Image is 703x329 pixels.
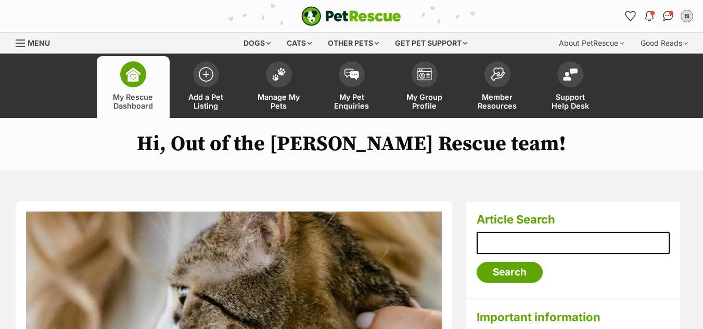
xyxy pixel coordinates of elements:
img: Out of the Woods Rescue profile pic [682,11,692,21]
img: member-resources-icon-8e73f808a243e03378d46382f2149f9095a855e16c252ad45f914b54edf8863c.svg [490,67,505,81]
div: Other pets [321,33,386,54]
a: My Pet Enquiries [315,56,388,118]
div: Good Reads [633,33,695,54]
img: group-profile-icon-3fa3cf56718a62981997c0bc7e787c4b2cf8bcc04b72c1350f741eb67cf2f40e.svg [417,68,432,81]
a: Menu [16,33,57,51]
h3: Article Search [477,212,670,227]
span: My Group Profile [401,93,448,110]
div: Cats [279,33,319,54]
a: Support Help Desk [534,56,607,118]
span: My Rescue Dashboard [110,93,157,110]
span: Menu [28,38,50,47]
a: Manage My Pets [242,56,315,118]
img: help-desk-icon-fdf02630f3aa405de69fd3d07c3f3aa587a6932b1a1747fa1d2bba05be0121f9.svg [563,68,578,81]
img: chat-41dd97257d64d25036548639549fe6c8038ab92f7586957e7f3b1b290dea8141.svg [663,11,674,21]
span: Add a Pet Listing [183,93,229,110]
h3: Important information [477,310,670,324]
div: Get pet support [388,33,475,54]
div: About PetRescue [552,33,631,54]
div: Dogs [236,33,278,54]
a: Member Resources [461,56,534,118]
img: dashboard-icon-eb2f2d2d3e046f16d808141f083e7271f6b2e854fb5c12c21221c1fb7104beca.svg [126,67,140,82]
a: My Rescue Dashboard [97,56,170,118]
img: add-pet-listing-icon-0afa8454b4691262ce3f59096e99ab1cd57d4a30225e0717b998d2c9b9846f56.svg [199,67,213,82]
img: pet-enquiries-icon-7e3ad2cf08bfb03b45e93fb7055b45f3efa6380592205ae92323e6603595dc1f.svg [344,69,359,80]
img: logo-e224e6f780fb5917bec1dbf3a21bbac754714ae5b6737aabdf751b685950b380.svg [301,6,401,26]
a: Conversations [660,8,676,24]
span: My Pet Enquiries [328,93,375,110]
span: Manage My Pets [255,93,302,110]
a: My Group Profile [388,56,461,118]
a: PetRescue [301,6,401,26]
button: My account [679,8,695,24]
button: Notifications [641,8,658,24]
a: Add a Pet Listing [170,56,242,118]
span: Member Resources [474,93,521,110]
img: notifications-46538b983faf8c2785f20acdc204bb7945ddae34d4c08c2a6579f10ce5e182be.svg [645,11,654,21]
span: Support Help Desk [547,93,594,110]
img: manage-my-pets-icon-02211641906a0b7f246fdf0571729dbe1e7629f14944591b6c1af311fb30b64b.svg [272,68,286,81]
a: Favourites [622,8,639,24]
input: Search [477,262,543,283]
ul: Account quick links [622,8,695,24]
